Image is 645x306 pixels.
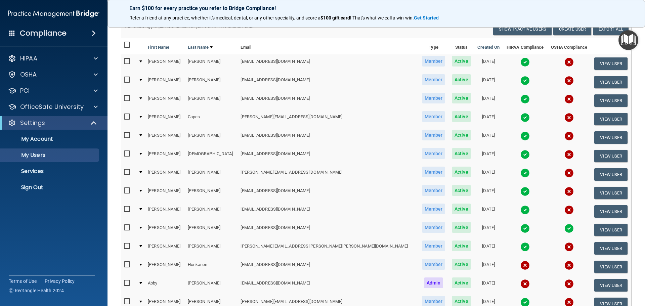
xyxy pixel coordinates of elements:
[452,185,471,196] span: Active
[238,221,418,239] td: [EMAIL_ADDRESS][DOMAIN_NAME]
[564,57,574,67] img: cross.ca9f0e7f.svg
[422,148,445,159] span: Member
[185,258,238,276] td: Honkanen
[185,73,238,91] td: [PERSON_NAME]
[474,258,503,276] td: [DATE]
[564,76,574,85] img: cross.ca9f0e7f.svg
[564,131,574,141] img: cross.ca9f0e7f.svg
[564,150,574,159] img: cross.ca9f0e7f.svg
[553,23,591,35] button: Create User
[20,87,30,95] p: PCI
[594,76,628,88] button: View User
[594,187,628,199] button: View User
[8,71,98,79] a: OSHA
[9,287,64,294] span: Ⓒ Rectangle Health 2024
[474,165,503,184] td: [DATE]
[419,38,449,54] th: Type
[422,204,445,214] span: Member
[422,185,445,196] span: Member
[452,130,471,140] span: Active
[185,147,238,165] td: [DEMOGRAPHIC_DATA]
[594,205,628,218] button: View User
[185,128,238,147] td: [PERSON_NAME]
[422,111,445,122] span: Member
[145,276,185,295] td: Abby
[185,110,238,128] td: Capes
[4,168,96,175] p: Services
[593,23,629,35] a: Export All
[474,73,503,91] td: [DATE]
[594,224,628,236] button: View User
[20,71,37,79] p: OSHA
[145,73,185,91] td: [PERSON_NAME]
[474,91,503,110] td: [DATE]
[452,204,471,214] span: Active
[594,57,628,70] button: View User
[564,261,574,270] img: cross.ca9f0e7f.svg
[145,258,185,276] td: [PERSON_NAME]
[185,276,238,295] td: [PERSON_NAME]
[350,15,414,20] span: ! That's what we call a win-win.
[618,30,638,50] button: Open Resource Center
[452,74,471,85] span: Active
[452,148,471,159] span: Active
[185,165,238,184] td: [PERSON_NAME]
[414,15,440,20] a: Get Started
[422,56,445,67] span: Member
[4,136,96,142] p: My Account
[8,87,98,95] a: PCI
[422,130,445,140] span: Member
[422,93,445,103] span: Member
[474,221,503,239] td: [DATE]
[452,111,471,122] span: Active
[145,147,185,165] td: [PERSON_NAME]
[474,276,503,295] td: [DATE]
[4,152,96,159] p: My Users
[520,168,530,178] img: tick.e7d51cea.svg
[238,239,418,258] td: [PERSON_NAME][EMAIL_ADDRESS][PERSON_NAME][PERSON_NAME][DOMAIN_NAME]
[474,239,503,258] td: [DATE]
[9,278,37,285] a: Terms of Use
[594,94,628,107] button: View User
[188,43,213,51] a: Last Name
[520,187,530,196] img: tick.e7d51cea.svg
[20,119,45,127] p: Settings
[8,7,99,20] img: PMB logo
[238,202,418,221] td: [EMAIL_ADDRESS][DOMAIN_NAME]
[238,110,418,128] td: [PERSON_NAME][EMAIL_ADDRESS][DOMAIN_NAME]
[474,202,503,221] td: [DATE]
[8,119,97,127] a: Settings
[238,258,418,276] td: [EMAIL_ADDRESS][DOMAIN_NAME]
[422,241,445,251] span: Member
[20,103,84,111] p: OfficeSafe University
[238,38,418,54] th: Email
[564,279,574,289] img: cross.ca9f0e7f.svg
[564,94,574,104] img: cross.ca9f0e7f.svg
[520,224,530,233] img: tick.e7d51cea.svg
[145,239,185,258] td: [PERSON_NAME]
[548,38,591,54] th: OSHA Compliance
[238,54,418,73] td: [EMAIL_ADDRESS][DOMAIN_NAME]
[129,5,623,11] p: Earn $100 for every practice you refer to Bridge Compliance!
[520,76,530,85] img: tick.e7d51cea.svg
[129,15,320,20] span: Refer a friend at any practice, whether it's medical, dental, or any other speciality, and score a
[145,221,185,239] td: [PERSON_NAME]
[564,113,574,122] img: cross.ca9f0e7f.svg
[564,205,574,215] img: cross.ca9f0e7f.svg
[452,56,471,67] span: Active
[185,202,238,221] td: [PERSON_NAME]
[503,38,547,54] th: HIPAA Compliance
[20,29,67,38] h4: Compliance
[474,184,503,202] td: [DATE]
[422,167,445,177] span: Member
[8,103,98,111] a: OfficeSafe University
[564,187,574,196] img: cross.ca9f0e7f.svg
[452,277,471,288] span: Active
[185,221,238,239] td: [PERSON_NAME]
[238,128,418,147] td: [EMAIL_ADDRESS][DOMAIN_NAME]
[145,128,185,147] td: [PERSON_NAME]
[493,23,552,35] button: Show Inactive Users
[238,276,418,295] td: [EMAIL_ADDRESS][DOMAIN_NAME]
[148,43,169,51] a: First Name
[452,222,471,233] span: Active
